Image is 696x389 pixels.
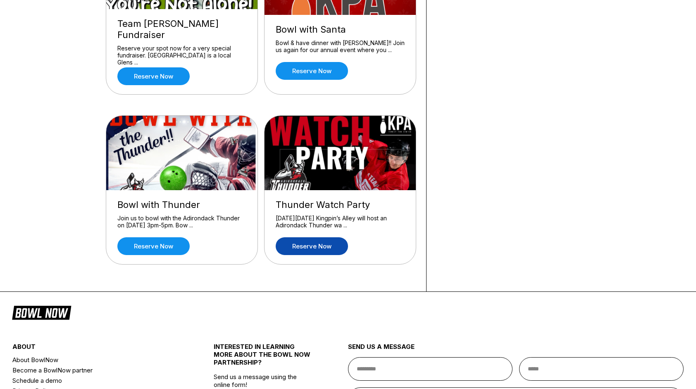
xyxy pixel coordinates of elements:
[276,62,348,80] a: Reserve now
[276,199,405,210] div: Thunder Watch Party
[276,215,405,229] div: [DATE][DATE] Kingpin’s Alley will host an Adirondack Thunder wa ...
[117,237,190,255] a: Reserve now
[276,237,348,255] a: Reserve now
[117,45,246,59] div: Reserve your spot now for a very special fundraiser. [GEOGRAPHIC_DATA] is a local Glens ...
[106,116,258,190] img: Bowl with Thunder
[276,39,405,54] div: Bowl & have dinner with [PERSON_NAME]!! Join us again for our annual event where you ...
[117,199,246,210] div: Bowl with Thunder
[214,343,315,373] div: INTERESTED IN LEARNING MORE ABOUT THE BOWL NOW PARTNERSHIP?
[12,355,180,365] a: About BowlNow
[12,343,180,355] div: about
[12,375,180,386] a: Schedule a demo
[117,18,246,41] div: Team [PERSON_NAME] Fundraiser
[276,24,405,35] div: Bowl with Santa
[12,365,180,375] a: Become a BowlNow partner
[348,343,684,357] div: send us a message
[265,116,417,190] img: Thunder Watch Party
[117,67,190,85] a: Reserve now
[117,215,246,229] div: Join us to bowl with the Adirondack Thunder on [DATE] 3pm-5pm. Bow ...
